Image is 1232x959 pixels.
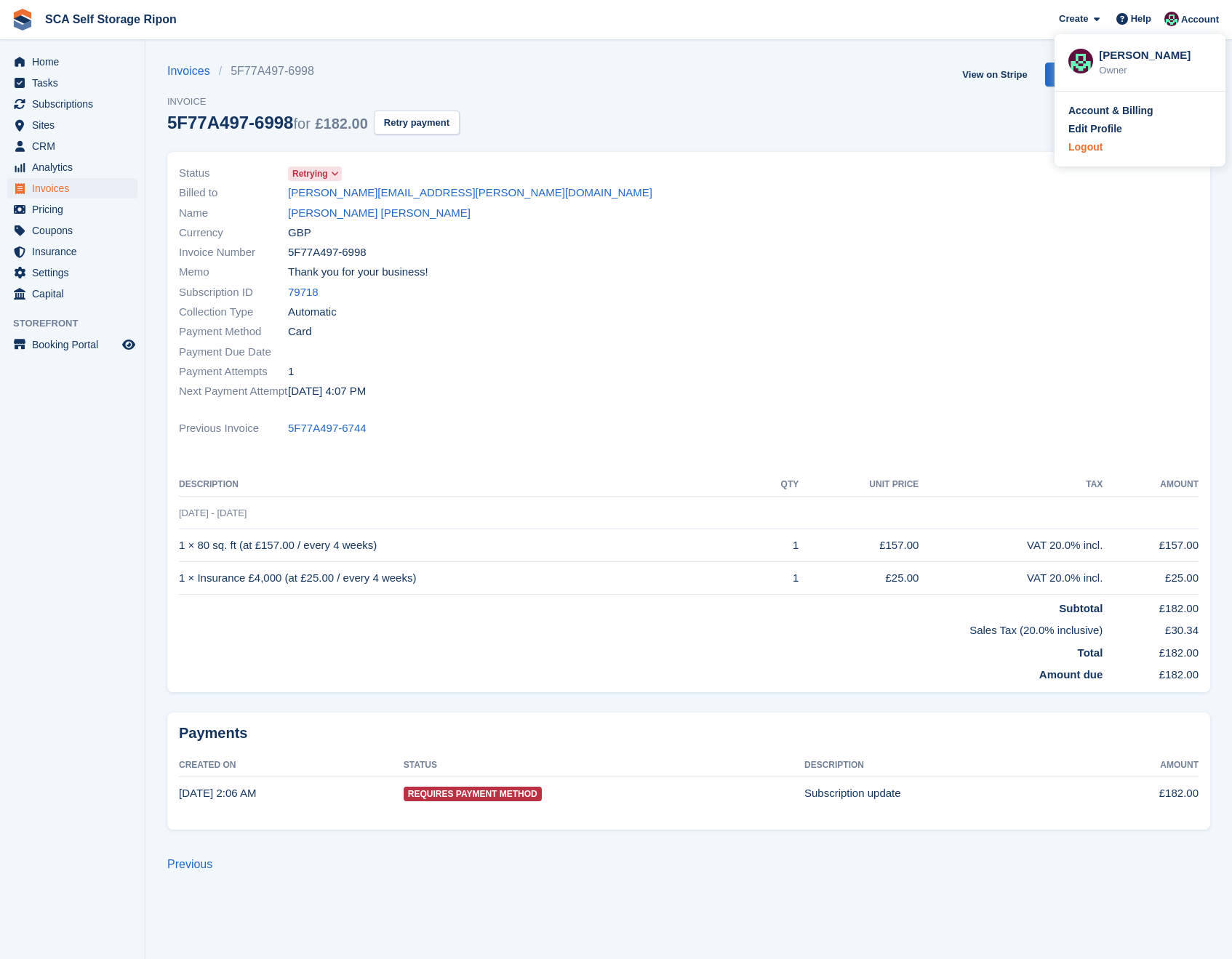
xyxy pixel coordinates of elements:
[179,165,288,182] span: Status
[292,167,328,180] span: Retrying
[179,383,288,400] span: Next Payment Attempt
[755,529,799,562] td: 1
[167,113,368,132] div: 5F77A497-6998
[167,95,460,109] span: Invoice
[32,115,119,135] span: Sites
[1103,529,1199,562] td: £157.00
[179,364,288,380] span: Payment Attempts
[179,724,1199,742] h2: Payments
[7,199,137,220] a: menu
[288,185,652,201] a: [PERSON_NAME][EMAIL_ADDRESS][PERSON_NAME][DOMAIN_NAME]
[179,507,247,518] span: [DATE] - [DATE]
[1068,49,1093,73] img: Sam Chapman
[288,324,312,340] span: Card
[919,473,1103,497] th: Tax
[1103,473,1199,497] th: Amount
[32,241,119,262] span: Insurance
[7,115,137,135] a: menu
[32,220,119,241] span: Coupons
[167,63,219,80] a: Invoices
[179,420,288,437] span: Previous Invoice
[179,304,288,321] span: Collection Type
[1068,103,1153,119] div: Account & Billing
[1068,121,1122,137] div: Edit Profile
[39,7,183,31] a: SCA Self Storage Ripon
[1059,12,1088,26] span: Create
[1084,754,1199,777] th: Amount
[7,94,137,114] a: menu
[179,754,404,777] th: Created On
[1103,562,1199,595] td: £25.00
[1103,594,1199,617] td: £182.00
[7,157,137,177] a: menu
[1084,777,1199,809] td: £182.00
[1099,47,1212,60] div: [PERSON_NAME]
[1059,602,1103,614] strong: Subtotal
[1045,63,1146,87] a: Download Invoice
[12,9,33,31] img: stora-icon-8386f47178a22dfd0bd8f6a31ec36ba5ce8667c1dd55bd0f319d3a0aa187defe.svg
[32,73,119,93] span: Tasks
[179,284,288,301] span: Subscription ID
[288,364,294,380] span: 1
[404,787,542,801] span: Requires Payment Method
[32,52,119,72] span: Home
[7,178,137,198] a: menu
[1068,121,1212,137] a: Edit Profile
[179,562,755,595] td: 1 × Insurance £4,000 (at £25.00 / every 4 weeks)
[179,225,288,241] span: Currency
[1068,103,1212,119] a: Account & Billing
[32,157,119,177] span: Analytics
[288,420,367,437] a: 5F77A497-6744
[288,284,319,301] a: 79718
[7,52,137,72] a: menu
[7,262,137,283] a: menu
[374,111,460,135] button: Retry payment
[32,334,119,355] span: Booking Portal
[179,244,288,261] span: Invoice Number
[1103,661,1199,683] td: £182.00
[179,617,1103,639] td: Sales Tax (20.0% inclusive)
[7,136,137,156] a: menu
[1164,12,1179,26] img: Sam Chapman
[1068,140,1103,155] div: Logout
[7,220,137,241] a: menu
[804,777,1084,809] td: Subscription update
[179,205,288,222] span: Name
[179,529,755,562] td: 1 × 80 sq. ft (at £157.00 / every 4 weeks)
[179,324,288,340] span: Payment Method
[288,225,311,241] span: GBP
[120,336,137,353] a: Preview store
[799,529,919,562] td: £157.00
[32,262,119,283] span: Settings
[32,136,119,156] span: CRM
[1039,668,1103,681] strong: Amount due
[288,165,342,182] a: Retrying
[7,241,137,262] a: menu
[919,570,1103,587] div: VAT 20.0% incl.
[32,94,119,114] span: Subscriptions
[315,116,367,132] span: £182.00
[7,284,137,304] a: menu
[179,473,755,497] th: Description
[7,73,137,93] a: menu
[167,858,212,870] a: Previous
[288,244,367,261] span: 5F77A497-6998
[1099,63,1212,78] div: Owner
[288,205,471,222] a: [PERSON_NAME] [PERSON_NAME]
[32,178,119,198] span: Invoices
[1181,12,1219,27] span: Account
[755,473,799,497] th: QTY
[956,63,1033,87] a: View on Stripe
[804,754,1084,777] th: Description
[179,264,288,281] span: Memo
[1068,140,1212,155] a: Logout
[404,754,804,777] th: Status
[1078,646,1103,659] strong: Total
[179,344,288,361] span: Payment Due Date
[1103,639,1199,662] td: £182.00
[167,63,460,80] nav: breadcrumbs
[799,562,919,595] td: £25.00
[919,537,1103,554] div: VAT 20.0% incl.
[179,185,288,201] span: Billed to
[7,334,137,355] a: menu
